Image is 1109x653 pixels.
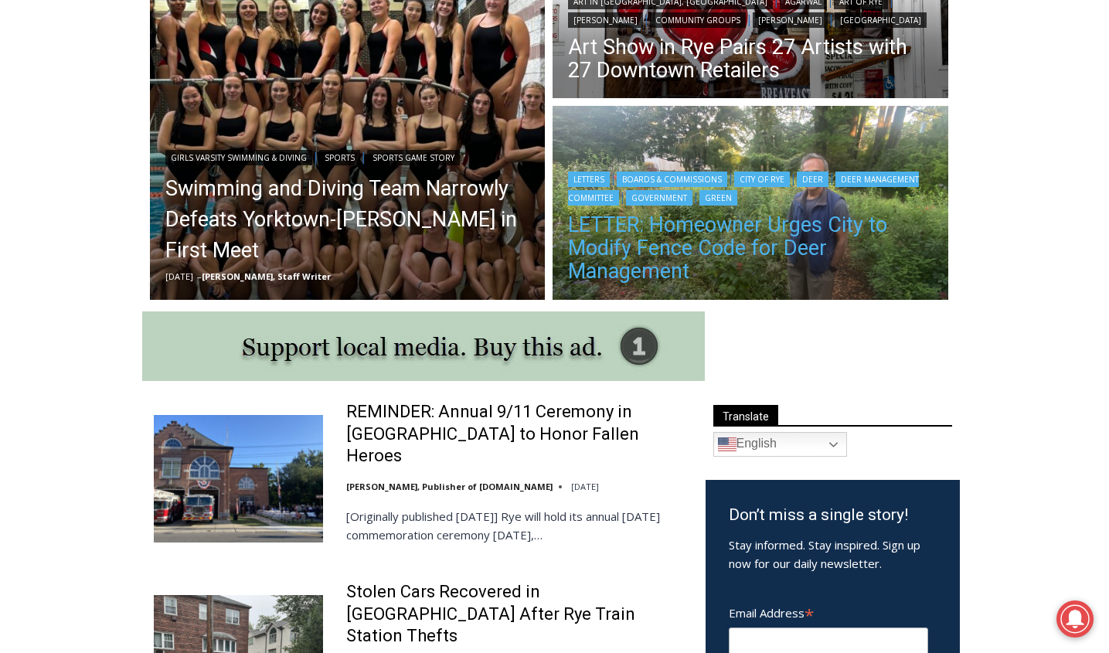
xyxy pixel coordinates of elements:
[568,12,643,28] a: [PERSON_NAME]
[568,213,933,283] a: LETTER: Homeowner Urges City to Modify Fence Code for Deer Management
[650,12,746,28] a: Community Groups
[553,106,948,304] a: Read More LETTER: Homeowner Urges City to Modify Fence Code for Deer Management
[404,154,716,189] span: Intern @ [DOMAIN_NAME]
[729,503,937,528] h3: Don’t miss a single story!
[568,168,933,206] div: | | | | | |
[1,155,155,192] a: Open Tues. - Sun. [PHONE_NUMBER]
[159,97,227,185] div: "...watching a master [PERSON_NAME] chef prepare an omakase meal is fascinating dinner theater an...
[626,190,692,206] a: Government
[713,432,847,457] a: English
[568,36,933,82] a: Art Show in Rye Pairs 27 Artists with 27 Downtown Retailers
[718,435,736,454] img: en
[390,1,730,150] div: "At the 10am stand-up meeting, each intern gets a chance to take [PERSON_NAME] and the other inte...
[142,311,705,381] img: support local media, buy this ad
[165,173,530,266] a: Swimming and Diving Team Narrowly Defeats Yorktown-[PERSON_NAME] in First Meet
[835,12,927,28] a: [GEOGRAPHIC_DATA]
[165,150,312,165] a: Girls Varsity Swimming & Diving
[753,12,828,28] a: [PERSON_NAME]
[346,581,685,648] a: Stolen Cars Recovered in [GEOGRAPHIC_DATA] After Rye Train Station Thefts
[346,481,553,492] a: [PERSON_NAME], Publisher of [DOMAIN_NAME]
[568,172,610,187] a: Letters
[734,172,790,187] a: City of Rye
[372,150,749,192] a: Intern @ [DOMAIN_NAME]
[797,172,828,187] a: Deer
[165,147,530,165] div: | |
[202,270,331,282] a: [PERSON_NAME], Staff Writer
[5,159,151,218] span: Open Tues. - Sun. [PHONE_NUMBER]
[165,270,193,282] time: [DATE]
[699,190,737,206] a: Green
[571,481,599,492] time: [DATE]
[346,401,685,468] a: REMINDER: Annual 9/11 Ceremony in [GEOGRAPHIC_DATA] to Honor Fallen Heroes
[319,150,360,165] a: Sports
[154,415,323,542] img: REMINDER: Annual 9/11 Ceremony in Rye to Honor Fallen Heroes
[197,270,202,282] span: –
[367,150,460,165] a: Sports Game Story
[617,172,727,187] a: Boards & Commissions
[729,597,928,625] label: Email Address
[553,106,948,304] img: (PHOTO: Shankar Narayan in his native plant perennial garden on Manursing Way in Rye on Sunday, S...
[346,507,685,544] p: [Originally published [DATE]] Rye will hold its annual [DATE] commemoration ceremony [DATE],…
[713,405,778,426] span: Translate
[729,536,937,573] p: Stay informed. Stay inspired. Sign up now for our daily newsletter.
